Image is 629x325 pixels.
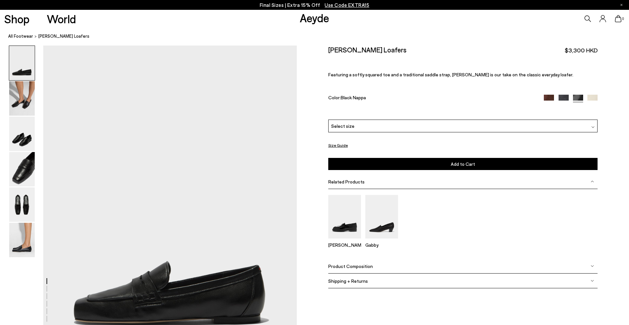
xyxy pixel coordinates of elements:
img: Lana Moccasin Loafers - Image 2 [9,81,35,116]
a: Leon Loafers [PERSON_NAME] [328,234,361,248]
span: $3,300 HKD [565,46,598,54]
span: Select size [331,123,354,129]
p: Gabby [365,242,398,248]
img: svg%3E [591,125,595,129]
a: Shop [4,13,29,25]
span: 0 [621,17,625,21]
span: Related Products [328,179,365,184]
img: Gabby Almond-Toe Loafers [365,195,398,239]
span: Black Nappa [341,95,366,100]
button: Size Guide [328,141,348,149]
a: All Footwear [8,33,33,40]
img: svg%3E [591,264,594,268]
img: svg%3E [591,279,594,282]
a: World [47,13,76,25]
a: Aeyde [300,11,329,25]
span: Navigate to /collections/ss25-final-sizes [325,2,369,8]
span: Shipping + Returns [328,278,368,283]
h2: [PERSON_NAME] Loafers [328,46,407,54]
p: Final Sizes | Extra 15% Off [260,1,370,9]
img: Leon Loafers [328,195,361,239]
img: Lana Moccasin Loafers - Image 3 [9,117,35,151]
img: svg%3E [591,180,594,183]
img: Lana Moccasin Loafers - Image 1 [9,46,35,80]
nav: breadcrumb [8,28,629,46]
a: Gabby Almond-Toe Loafers Gabby [365,234,398,248]
img: Lana Moccasin Loafers - Image 6 [9,223,35,257]
button: Add to Cart [328,158,598,170]
img: Lana Moccasin Loafers - Image 5 [9,187,35,222]
img: Lana Moccasin Loafers - Image 4 [9,152,35,186]
span: [PERSON_NAME] Loafers [38,33,89,40]
div: Color: [328,95,535,102]
span: Product Composition [328,263,373,269]
span: Add to Cart [451,161,475,167]
p: [PERSON_NAME] [328,242,361,248]
p: Featuring a softly squared toe and a traditional saddle strap, [PERSON_NAME] is our take on the c... [328,72,598,77]
a: 0 [615,15,621,22]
